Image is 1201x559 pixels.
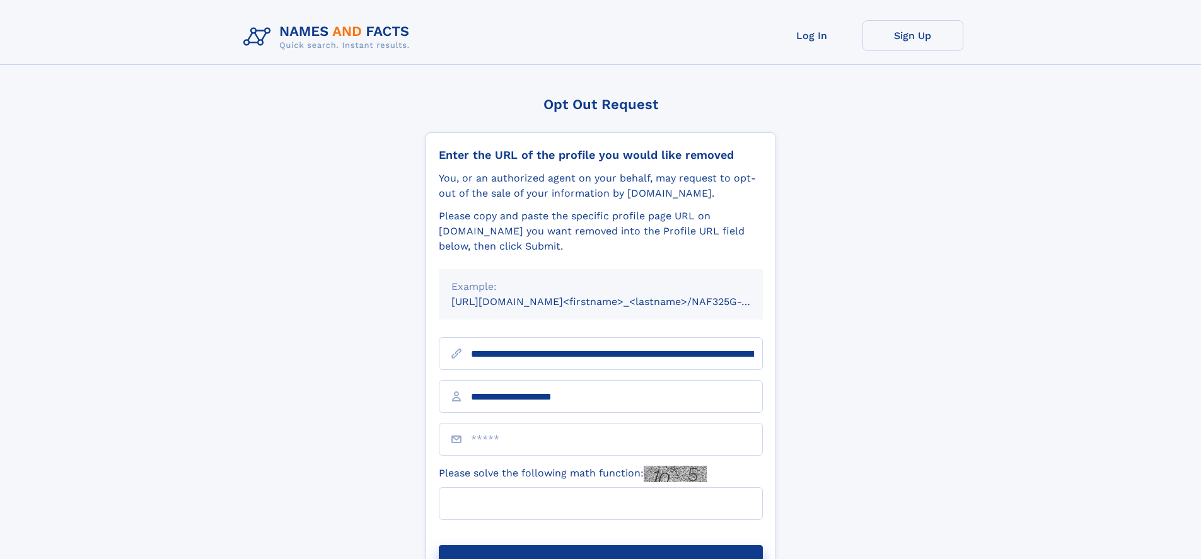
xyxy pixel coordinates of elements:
[862,20,963,51] a: Sign Up
[238,20,420,54] img: Logo Names and Facts
[451,296,787,308] small: [URL][DOMAIN_NAME]<firstname>_<lastname>/NAF325G-xxxxxxxx
[439,148,763,162] div: Enter the URL of the profile you would like removed
[439,171,763,201] div: You, or an authorized agent on your behalf, may request to opt-out of the sale of your informatio...
[451,279,750,294] div: Example:
[762,20,862,51] a: Log In
[439,466,707,482] label: Please solve the following math function:
[426,96,776,112] div: Opt Out Request
[439,209,763,254] div: Please copy and paste the specific profile page URL on [DOMAIN_NAME] you want removed into the Pr...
